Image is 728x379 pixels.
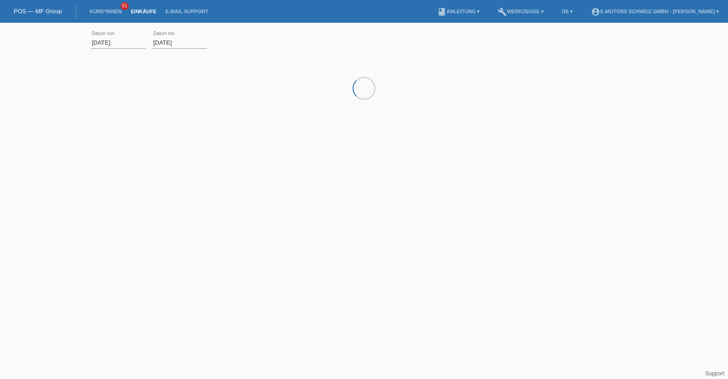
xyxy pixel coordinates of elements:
span: 61 [121,2,129,10]
a: Support [705,370,724,377]
a: POS — MF Group [14,8,62,15]
a: bookAnleitung ▾ [433,9,484,14]
a: Einkäufe [126,9,161,14]
a: DE ▾ [557,9,577,14]
a: buildWerkzeuge ▾ [493,9,548,14]
i: build [498,7,507,16]
a: account_circleE-Motors Schweiz GmbH - [PERSON_NAME] ▾ [586,9,723,14]
i: account_circle [591,7,600,16]
a: E-Mail Support [161,9,213,14]
i: book [437,7,446,16]
a: Kund*innen [85,9,126,14]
